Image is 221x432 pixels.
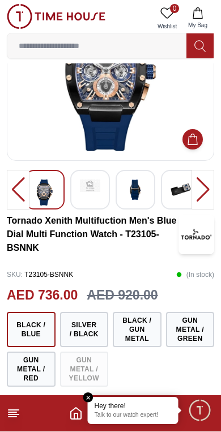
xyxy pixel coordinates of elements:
[178,215,214,255] img: Tornado Xenith Multifuction Men's Blue Dial Multi Function Watch - T23105-BSNNK
[69,407,83,421] a: Home
[125,180,146,200] img: Tornado Xenith Multifuction Men's Blue Dial Multi Function Watch - T23105-BSNNK
[95,402,172,411] div: Hey there!
[188,399,212,424] div: Chat Widget
[87,286,158,306] h3: AED 920.00
[153,23,181,31] span: Wishlist
[80,180,100,193] img: Tornado Xenith Multifuction Men's Blue Dial Multi Function Watch - T23105-BSNNK
[60,313,109,348] button: Silver / Black
[7,5,105,29] img: ...
[184,22,212,30] span: My Bag
[171,180,191,200] img: Tornado Xenith Multifuction Men's Blue Dial Multi Function Watch - T23105-BSNNK
[7,313,56,348] button: Black / Blue
[170,5,179,14] span: 0
[95,412,172,420] p: Talk to our watch expert!
[7,352,56,387] button: Gun Metal / Red
[7,215,178,255] h3: Tornado Xenith Multifuction Men's Blue Dial Multi Function Watch - T23105-BSNNK
[113,313,161,348] button: Black / Gun Metal
[181,5,214,33] button: My Bag
[153,5,181,33] a: 0Wishlist
[182,130,203,150] button: Add to Cart
[16,5,205,152] img: Tornado Xenith Multifuction Men's Blue Dial Multi Function Watch - T23105-BSNNK
[7,267,73,284] p: T23105-BSNNK
[7,286,78,306] h2: AED 736.00
[7,271,23,279] span: SKU :
[166,313,215,348] button: Gun Metal / Green
[35,180,55,206] img: Tornado Xenith Multifuction Men's Blue Dial Multi Function Watch - T23105-BSNNK
[176,267,214,284] p: ( In stock )
[83,393,93,403] em: Close tooltip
